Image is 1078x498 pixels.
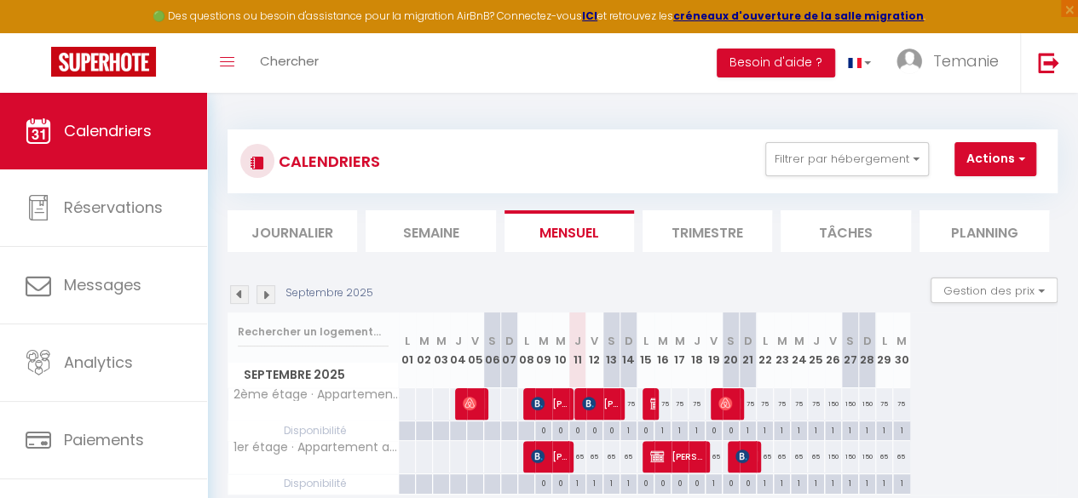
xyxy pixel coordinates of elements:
th: 13 [603,312,620,388]
img: ... [896,49,922,74]
th: 08 [518,312,535,388]
div: 75 [808,388,825,420]
abbr: V [710,333,718,349]
abbr: J [694,333,700,349]
abbr: S [727,333,735,349]
img: Super Booking [51,47,156,77]
abbr: M [556,333,566,349]
th: 21 [740,312,757,388]
button: Gestion des prix [931,278,1058,303]
abbr: L [763,333,768,349]
abbr: M [539,333,549,349]
div: 0 [603,421,620,438]
div: 1 [774,474,790,490]
div: 1 [774,421,790,438]
div: 75 [654,388,672,420]
th: 16 [654,312,672,388]
div: 1 [893,474,910,490]
span: [PERSON_NAME] [463,387,486,420]
span: [PERSON_NAME] [735,440,758,472]
div: 1 [859,474,875,490]
abbr: S [846,333,854,349]
abbr: L [643,333,649,349]
abbr: S [488,333,496,349]
li: Semaine [366,210,495,252]
div: 0 [723,421,739,438]
th: 03 [433,312,450,388]
div: 65 [876,441,893,472]
div: 75 [876,388,893,420]
div: 0 [672,474,688,490]
span: [PERSON_NAME] [718,387,741,420]
abbr: M [777,333,787,349]
div: 1 [757,421,773,438]
div: 65 [791,441,808,472]
div: 1 [740,421,756,438]
div: 1 [876,474,892,490]
div: 1 [620,421,637,438]
div: 1 [808,421,824,438]
div: 75 [791,388,808,420]
input: Rechercher un logement... [238,317,389,347]
th: 25 [808,312,825,388]
abbr: D [863,333,872,349]
li: Mensuel [504,210,634,252]
span: [PERSON_NAME] [531,387,571,420]
th: 07 [501,312,518,388]
abbr: D [744,333,752,349]
div: 65 [706,441,723,472]
div: 0 [535,474,551,490]
div: 65 [808,441,825,472]
div: 1 [842,474,858,490]
a: créneaux d'ouverture de la salle migration [673,9,924,23]
div: 0 [723,474,739,490]
div: 1 [757,474,773,490]
button: Besoin d'aide ? [717,49,835,77]
img: logout [1038,52,1059,73]
div: 75 [672,388,689,420]
div: 0 [637,421,654,438]
button: Filtrer par hébergement [765,142,929,176]
div: 0 [706,421,722,438]
abbr: V [829,333,837,349]
th: 29 [876,312,893,388]
div: 65 [586,441,603,472]
th: 15 [637,312,654,388]
div: 150 [842,388,859,420]
th: 06 [484,312,501,388]
th: 05 [467,312,484,388]
div: 75 [757,388,774,420]
abbr: M [794,333,804,349]
div: 75 [689,388,706,420]
abbr: M [896,333,907,349]
th: 20 [723,312,740,388]
abbr: J [813,333,820,349]
div: 1 [808,474,824,490]
span: 2ème étage · Appartement à [GEOGRAPHIC_DATA], [GEOGRAPHIC_DATA] [231,388,401,401]
div: 150 [859,441,876,472]
div: 75 [740,388,757,420]
div: 65 [620,441,637,472]
abbr: V [471,333,479,349]
h3: CALENDRIERS [274,142,380,180]
div: 1 [672,421,688,438]
div: 75 [620,388,637,420]
th: 11 [569,312,586,388]
div: 1 [825,474,841,490]
a: ICI [582,9,597,23]
div: 150 [859,388,876,420]
div: 0 [740,474,756,490]
button: Ouvrir le widget de chat LiveChat [14,7,65,58]
th: 14 [620,312,637,388]
div: 1 [893,421,910,438]
span: 1er étage · Appartement avec coin nuit quartier [GEOGRAPHIC_DATA] [231,441,401,454]
div: 1 [876,421,892,438]
th: 22 [757,312,774,388]
span: Analytics [64,352,133,373]
th: 01 [399,312,416,388]
abbr: J [455,333,462,349]
div: 1 [620,474,637,490]
iframe: Chat [1006,421,1065,485]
